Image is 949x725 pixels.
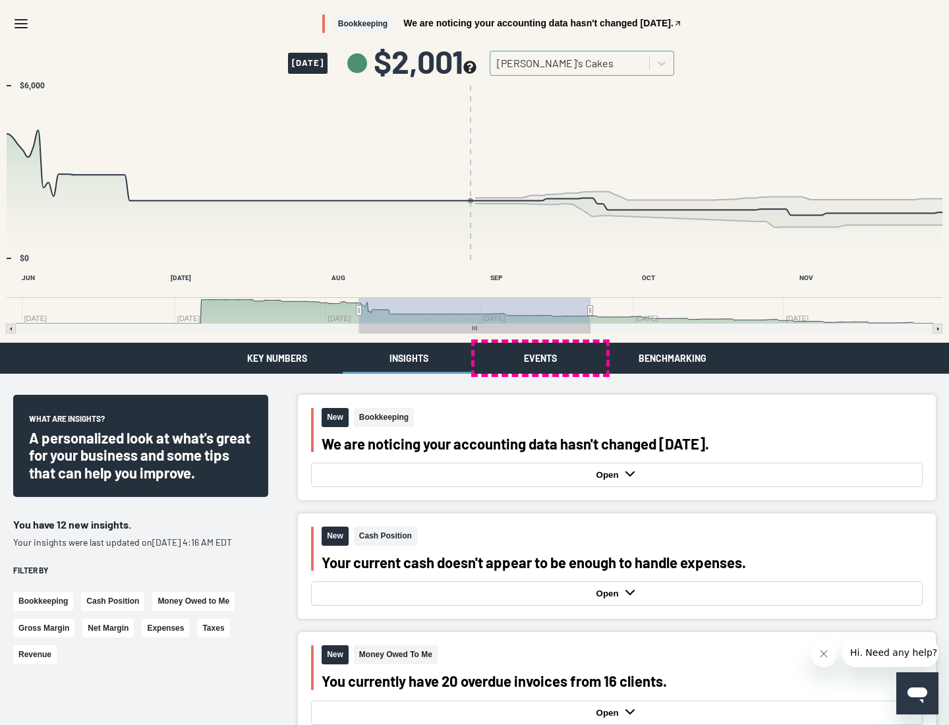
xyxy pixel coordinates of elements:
[13,565,268,576] div: Filter by
[331,274,345,281] text: AUG
[22,274,35,281] text: JUN
[322,408,349,427] span: New
[596,470,622,480] strong: Open
[322,14,682,34] button: BookkeepingWe are noticing your accounting data hasn't changed [DATE].
[322,527,349,546] span: New
[596,589,622,598] strong: Open
[333,14,393,34] span: Bookkeeping
[298,513,936,619] button: NewCash PositionYour current cash doesn't appear to be enough to handle expenses.Open
[197,619,229,638] button: Taxes
[29,413,105,429] span: What are insights?
[354,527,417,546] span: Cash Position
[13,536,268,549] p: Your insights were last updated on [DATE] 4:16 AM EDT
[490,274,503,281] text: SEP
[13,619,74,638] button: Gross Margin
[606,343,738,374] button: Benchmarking
[298,395,936,500] button: NewBookkeepingWe are noticing your accounting data hasn't changed [DATE].Open
[374,45,476,77] span: $2,001
[13,645,57,664] button: Revenue
[799,274,813,281] text: NOV
[811,641,837,667] iframe: Close message
[13,518,131,531] span: You have 12 new insights.
[896,672,938,714] iframe: Button to launch messaging window
[842,638,938,667] iframe: Message from company
[20,254,29,263] text: $0
[403,18,674,28] span: We are noticing your accounting data hasn't changed [DATE].
[642,274,655,281] text: OCT
[152,592,235,611] button: Money Owed to Me
[142,619,189,638] button: Expenses
[322,554,923,571] div: Your current cash doesn't appear to be enough to handle expenses.
[211,343,343,374] button: Key Numbers
[463,61,476,76] button: see more about your cashflow projection
[474,343,606,374] button: Events
[13,592,73,611] button: Bookkeeping
[596,708,622,718] strong: Open
[322,435,923,452] div: We are noticing your accounting data hasn't changed [DATE].
[13,16,29,32] svg: Menu
[322,645,349,664] span: New
[322,672,923,689] div: You currently have 20 overdue invoices from 16 clients.
[171,274,191,281] text: [DATE]
[20,81,45,90] text: $6,000
[288,53,328,74] span: [DATE]
[343,343,474,374] button: Insights
[82,619,134,638] button: Net Margin
[81,592,144,611] button: Cash Position
[354,645,438,664] span: Money Owed To Me
[354,408,414,427] span: Bookkeeping
[29,429,252,481] div: A personalized look at what's great for your business and some tips that can help you improve.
